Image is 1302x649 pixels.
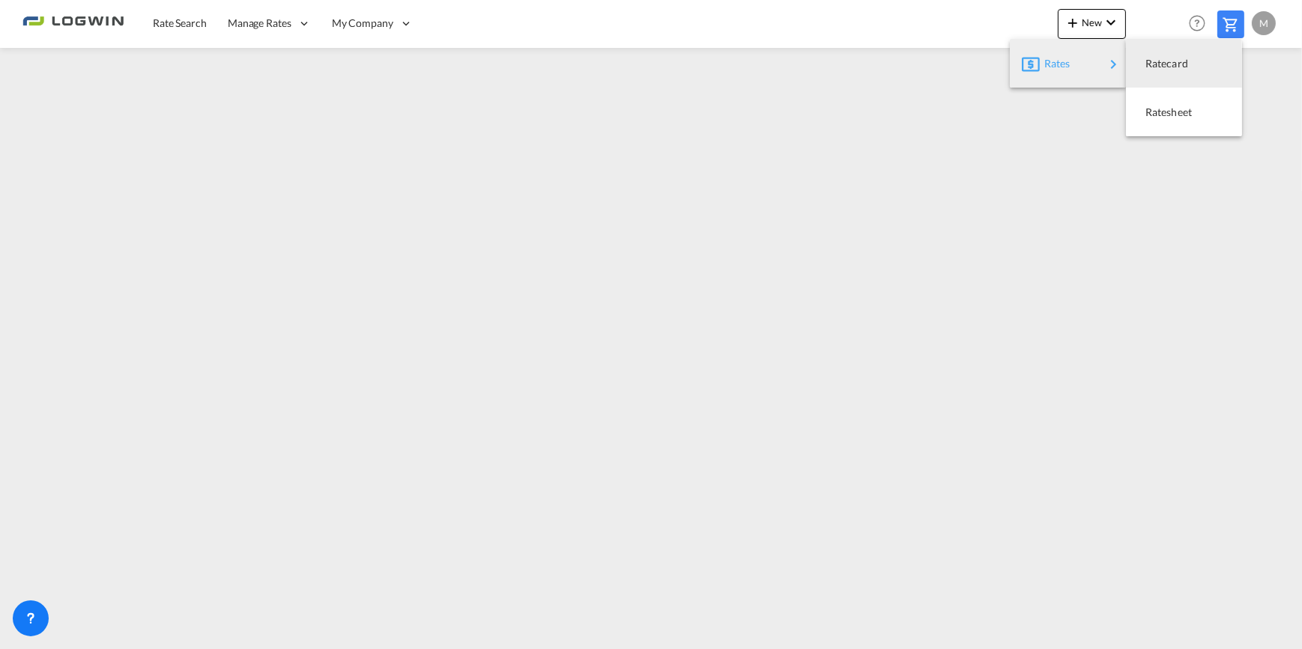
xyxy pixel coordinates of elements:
div: Ratecard [1138,45,1230,82]
div: Ratesheet [1138,94,1230,131]
md-icon: icon-chevron-right [1104,55,1122,73]
span: Rates [1044,49,1062,79]
span: Ratesheet [1145,97,1162,127]
span: Ratecard [1145,49,1162,79]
